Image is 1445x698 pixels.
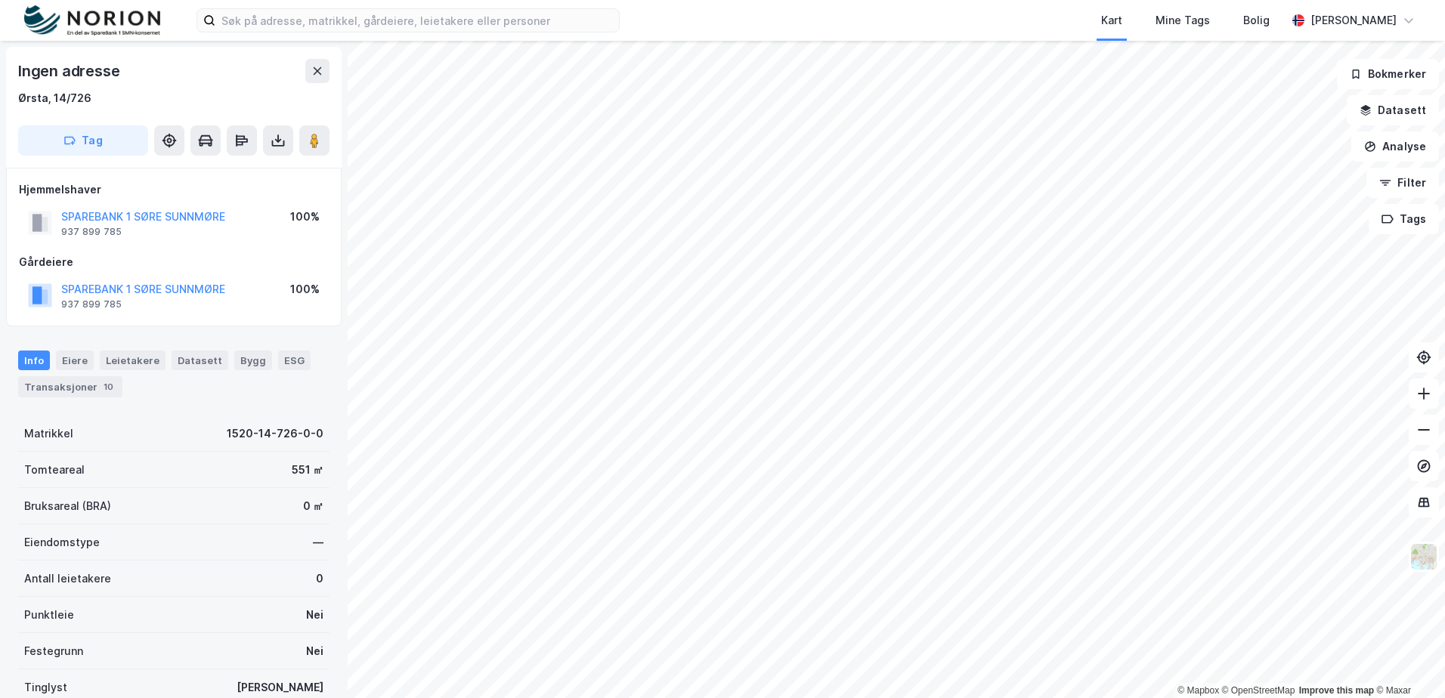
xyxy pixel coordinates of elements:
[290,208,320,226] div: 100%
[1369,625,1445,698] iframe: Chat Widget
[18,59,122,83] div: Ingen adresse
[306,642,323,660] div: Nei
[24,5,160,36] img: norion-logo.80e7a08dc31c2e691866.png
[24,425,73,443] div: Matrikkel
[1366,168,1439,198] button: Filter
[215,9,619,32] input: Søk på adresse, matrikkel, gårdeiere, leietakere eller personer
[306,606,323,624] div: Nei
[1177,685,1219,696] a: Mapbox
[24,606,74,624] div: Punktleie
[1369,625,1445,698] div: Kontrollprogram for chat
[1337,59,1439,89] button: Bokmerker
[1243,11,1270,29] div: Bolig
[18,351,50,370] div: Info
[278,351,311,370] div: ESG
[290,280,320,298] div: 100%
[18,125,148,156] button: Tag
[172,351,228,370] div: Datasett
[18,89,91,107] div: Ørsta, 14/726
[24,570,111,588] div: Antall leietakere
[56,351,94,370] div: Eiere
[24,461,85,479] div: Tomteareal
[303,497,323,515] div: 0 ㎡
[19,253,329,271] div: Gårdeiere
[237,678,323,696] div: [PERSON_NAME]
[316,570,323,588] div: 0
[1369,204,1439,234] button: Tags
[1101,11,1122,29] div: Kart
[1222,685,1295,696] a: OpenStreetMap
[19,181,329,199] div: Hjemmelshaver
[24,497,111,515] div: Bruksareal (BRA)
[61,226,122,238] div: 937 899 785
[24,533,100,551] div: Eiendomstype
[1347,95,1439,125] button: Datasett
[101,379,116,394] div: 10
[1409,542,1438,571] img: Z
[1299,685,1374,696] a: Improve this map
[234,351,272,370] div: Bygg
[1156,11,1210,29] div: Mine Tags
[100,351,166,370] div: Leietakere
[18,376,122,397] div: Transaksjoner
[292,461,323,479] div: 551 ㎡
[1351,131,1439,162] button: Analyse
[24,678,67,696] div: Tinglyst
[24,642,83,660] div: Festegrunn
[227,425,323,443] div: 1520-14-726-0-0
[61,298,122,310] div: 937 899 785
[1310,11,1397,29] div: [PERSON_NAME]
[313,533,323,551] div: —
